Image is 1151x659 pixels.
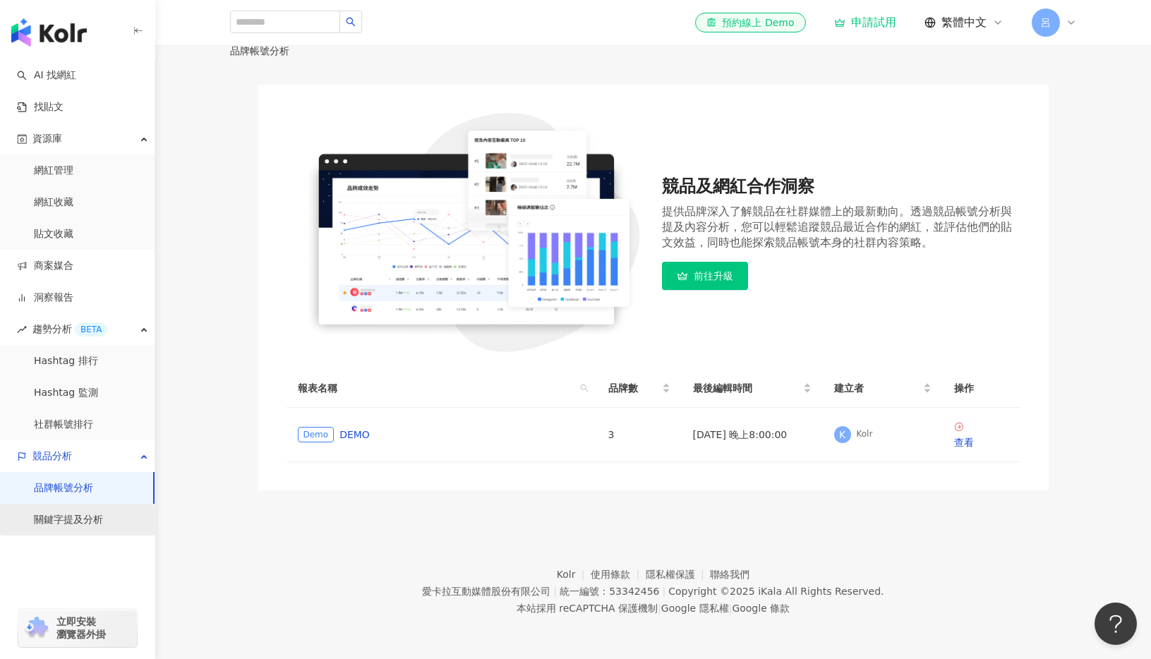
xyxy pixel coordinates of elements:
a: 找貼文 [17,100,64,114]
div: BETA [75,322,107,337]
span: 繁體中文 [941,15,987,30]
span: | [658,603,661,614]
a: 貼文收藏 [34,227,73,241]
a: 社群帳號排行 [34,418,93,432]
a: 洞察報告 [17,291,73,305]
span: 前往升級 [694,270,733,282]
span: search [346,17,356,27]
div: 競品及網紅合作洞察 [662,175,1020,199]
a: 隱私權保護 [646,569,711,580]
a: 申請試用 [834,16,896,30]
span: 競品分析 [32,440,72,472]
img: chrome extension [23,617,50,639]
img: 競品及網紅合作洞察 [287,113,645,352]
span: 最後編輯時間 [693,380,800,396]
iframe: Help Scout Beacon - Open [1095,603,1137,645]
img: logo [11,18,87,47]
span: search [577,377,591,399]
a: searchAI 找網紅 [17,68,76,83]
a: DEMO [339,427,370,442]
a: 網紅管理 [34,164,73,178]
div: 提供品牌深入了解競品在社群媒體上的最新動向。透過競品帳號分析與提及內容分析，您可以輕鬆追蹤競品最近合作的網紅，並評估他們的貼文效益，同時也能探索競品帳號本身的社群內容策略。 [662,204,1020,250]
span: search [580,384,589,392]
span: 建立者 [834,380,920,396]
a: chrome extension立即安裝 瀏覽器外掛 [18,609,137,647]
a: 網紅收藏 [34,195,73,210]
a: 前往升級 [662,262,748,290]
div: 查看 [954,435,1009,450]
span: | [729,603,733,614]
a: Google 隱私權 [661,603,729,614]
a: 聯絡我們 [710,569,749,580]
span: | [553,586,557,597]
th: 品牌數 [597,369,682,408]
span: | [662,586,665,597]
a: Hashtag 監測 [34,386,98,400]
span: rise [17,325,27,334]
span: 報表名稱 [298,380,574,396]
div: 品牌帳號分析 [230,45,1077,56]
a: 關鍵字提及分析 [34,513,103,527]
div: Copyright © 2025 All Rights Reserved. [668,586,884,597]
a: Google 條款 [732,603,790,614]
span: 品牌數 [608,380,659,396]
a: 使用條款 [591,569,646,580]
a: 商案媒合 [17,259,73,273]
span: 本站採用 reCAPTCHA 保護機制 [517,600,790,617]
span: K [839,427,845,442]
div: Kolr [857,428,873,440]
span: 呂 [1041,15,1051,30]
a: Kolr [557,569,591,580]
a: 品牌帳號分析 [34,481,93,495]
span: 資源庫 [32,123,62,155]
span: 立即安裝 瀏覽器外掛 [56,615,106,641]
span: Demo [298,427,335,442]
th: 最後編輯時間 [682,369,823,408]
th: 建立者 [823,369,943,408]
div: 愛卡拉互動媒體股份有限公司 [422,586,550,597]
a: 預約線上 Demo [695,13,805,32]
a: 查看 [954,421,1009,450]
th: 操作 [943,369,1020,408]
a: Hashtag 排行 [34,354,98,368]
span: 趨勢分析 [32,313,107,345]
td: 3 [597,408,682,462]
div: 統一編號：53342456 [560,586,659,597]
a: iKala [758,586,782,597]
td: [DATE] 晚上8:00:00 [682,408,823,462]
div: 預約線上 Demo [706,16,794,30]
